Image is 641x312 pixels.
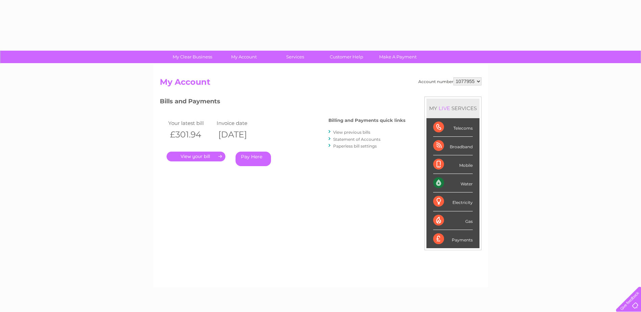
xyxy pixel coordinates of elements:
[160,77,482,90] h2: My Account
[426,99,479,118] div: MY SERVICES
[236,152,271,166] a: Pay Here
[333,130,370,135] a: View previous bills
[437,105,451,111] div: LIVE
[215,119,264,128] td: Invoice date
[433,211,473,230] div: Gas
[319,51,374,63] a: Customer Help
[328,118,405,123] h4: Billing and Payments quick links
[418,77,482,85] div: Account number
[167,119,215,128] td: Your latest bill
[433,192,473,211] div: Electricity
[333,144,377,149] a: Paperless bill settings
[165,51,220,63] a: My Clear Business
[160,97,405,108] h3: Bills and Payments
[216,51,272,63] a: My Account
[267,51,323,63] a: Services
[433,118,473,137] div: Telecoms
[167,152,225,161] a: .
[215,128,264,141] th: [DATE]
[370,51,426,63] a: Make A Payment
[433,174,473,192] div: Water
[433,137,473,155] div: Broadband
[167,128,215,141] th: £301.94
[333,137,380,142] a: Statement of Accounts
[433,230,473,248] div: Payments
[433,155,473,174] div: Mobile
